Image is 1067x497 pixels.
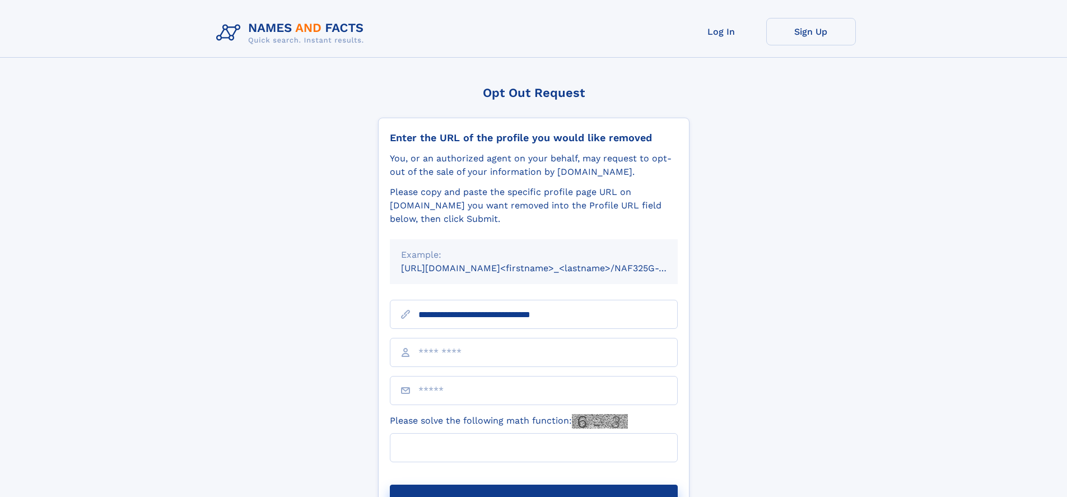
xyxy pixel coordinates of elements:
div: Enter the URL of the profile you would like removed [390,132,678,144]
small: [URL][DOMAIN_NAME]<firstname>_<lastname>/NAF325G-xxxxxxxx [401,263,699,273]
div: Opt Out Request [378,86,689,100]
div: Please copy and paste the specific profile page URL on [DOMAIN_NAME] you want removed into the Pr... [390,185,678,226]
a: Log In [677,18,766,45]
div: Example: [401,248,667,262]
label: Please solve the following math function: [390,414,628,429]
a: Sign Up [766,18,856,45]
div: You, or an authorized agent on your behalf, may request to opt-out of the sale of your informatio... [390,152,678,179]
img: Logo Names and Facts [212,18,373,48]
